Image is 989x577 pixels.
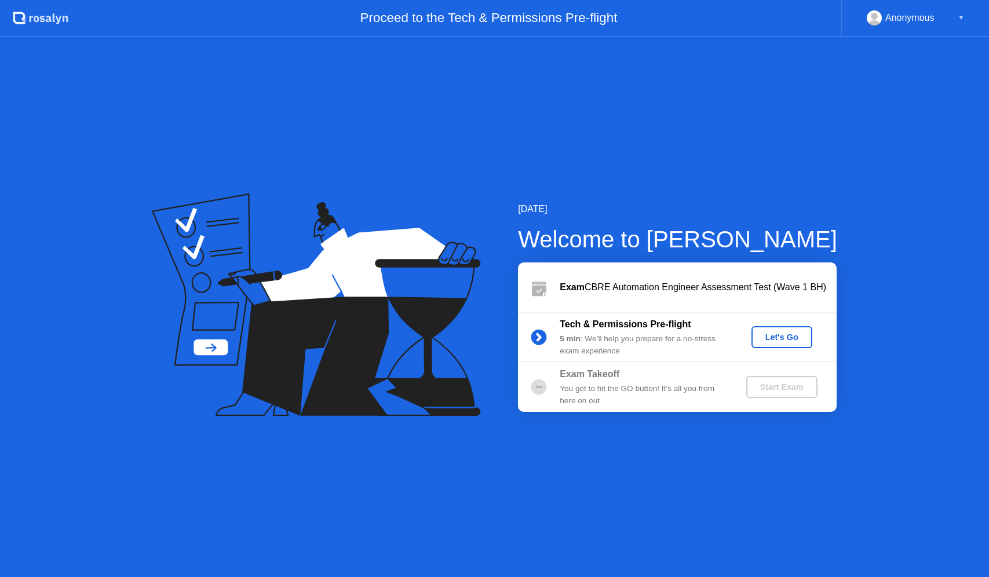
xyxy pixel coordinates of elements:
b: 5 min [560,334,581,343]
b: Exam Takeoff [560,369,619,379]
b: Tech & Permissions Pre-flight [560,319,691,329]
div: [DATE] [518,202,837,216]
div: Anonymous [885,10,935,25]
button: Let's Go [751,326,812,348]
button: Start Exam [746,376,818,398]
div: Welcome to [PERSON_NAME] [518,222,837,257]
b: Exam [560,282,585,292]
div: You get to hit the GO button! It’s all you from here on out [560,383,727,407]
div: : We’ll help you prepare for a no-stress exam experience [560,333,727,357]
div: Let's Go [756,333,808,342]
div: Start Exam [751,382,813,392]
div: CBRE Automation Engineer Assessment Test (Wave 1 BH) [560,280,837,294]
div: ▼ [958,10,964,25]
